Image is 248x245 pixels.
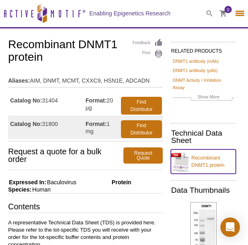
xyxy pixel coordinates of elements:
td: 31404 [8,92,86,115]
a: Recombinant DNMT1 protein [171,149,236,174]
h2: Enabling Epigenetics Research [89,10,170,17]
a: DNMT1 antibody (pAb) [173,67,217,74]
strong: Format: [86,97,107,104]
a: Print [133,49,163,58]
td: 1 mg [86,115,120,139]
a: Show More [173,93,234,102]
a: DNMT Activity / Inhibition Assay [173,77,234,91]
div: Open Intercom Messenger [220,217,240,237]
td: 31800 [8,115,86,139]
strong: Aliases: [8,77,30,84]
span: Request a quote for a bulk order [8,147,123,164]
h1: Recombinant DNMT1 protein [8,38,163,64]
span: Baculovirus [46,179,76,185]
h3: Contents [8,202,163,213]
a: Feedback [133,38,163,47]
strong: Catalog No: [10,120,42,128]
a: 0 [220,10,227,19]
td: 20 µg [86,92,120,115]
a: Find Distributor [121,120,162,138]
strong: Catalog No: [10,97,42,104]
a: DNMT1 antibody (mAb) [173,58,218,65]
span: Human [32,186,51,193]
span: Expressed In: [8,179,46,185]
h2: Technical Data Sheet [171,130,236,144]
td: AIM, DNMT, MCMT, CXXC9, HSN1E, ADCADN [8,72,163,85]
strong: Format: [86,120,107,128]
h2: RELATED PRODUCTS [171,42,236,56]
a: Request Quote [123,147,163,164]
a: Find Distributor [121,97,162,115]
span: Protein Species: [8,179,131,193]
h2: Data Thumbnails [171,187,236,194]
span: 0 [227,6,229,13]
